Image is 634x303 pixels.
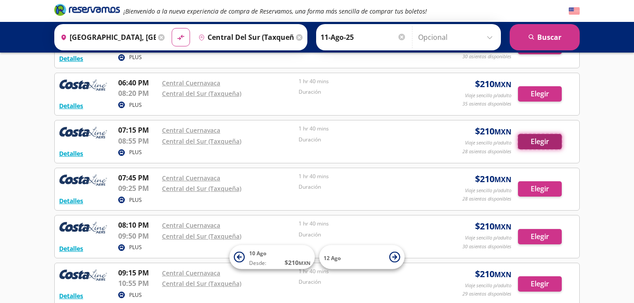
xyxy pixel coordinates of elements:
p: 1 hr 40 mins [299,78,431,85]
em: ¡Bienvenido a la nueva experiencia de compra de Reservamos, una forma más sencilla de comprar tus... [123,7,427,15]
p: Duración [299,183,431,191]
img: RESERVAMOS [59,173,107,190]
small: MXN [494,175,511,184]
p: Viaje sencillo p/adulto [465,187,511,194]
a: Central del Sur (Taxqueña) [162,232,241,240]
p: 1 hr 40 mins [299,268,431,275]
p: PLUS [129,196,142,204]
button: Detalles [59,244,83,253]
button: Elegir [518,276,562,292]
p: PLUS [129,53,142,61]
p: PLUS [129,243,142,251]
span: $ 210 [475,125,511,138]
span: 10 Ago [249,250,266,257]
button: Elegir [518,181,562,197]
p: 07:45 PM [118,173,158,183]
img: RESERVAMOS [59,268,107,285]
input: Elegir Fecha [321,26,406,48]
p: 10:55 PM [118,278,158,289]
button: Detalles [59,291,83,300]
p: PLUS [129,101,142,109]
a: Central del Sur (Taxqueña) [162,137,241,145]
input: Opcional [418,26,497,48]
span: 12 Ago [324,254,341,261]
p: 09:15 PM [118,268,158,278]
a: Central Cuernavaca [162,126,220,134]
p: Duración [299,136,431,144]
small: MXN [494,270,511,279]
input: Buscar Origen [57,26,156,48]
img: RESERVAMOS [59,220,107,237]
a: Central del Sur (Taxqueña) [162,89,241,98]
input: Buscar Destino [195,26,294,48]
p: Viaje sencillo p/adulto [465,282,511,289]
p: 08:55 PM [118,136,158,146]
button: Buscar [510,24,580,50]
button: 12 Ago [319,245,405,269]
p: 1 hr 40 mins [299,173,431,180]
span: Desde: [249,259,266,267]
span: $ 210 [475,173,511,186]
img: RESERVAMOS [59,78,107,95]
p: 07:15 PM [118,125,158,135]
p: 29 asientos disponibles [462,290,511,298]
p: PLUS [129,291,142,299]
p: 30 asientos disponibles [462,53,511,60]
button: Elegir [518,86,562,102]
a: Brand Logo [54,3,120,19]
p: 1 hr 40 mins [299,125,431,133]
button: Detalles [59,196,83,205]
i: Brand Logo [54,3,120,16]
p: PLUS [129,148,142,156]
p: Duración [299,278,431,286]
small: MXN [494,80,511,89]
p: 08:20 PM [118,88,158,99]
p: 06:40 PM [118,78,158,88]
p: 09:25 PM [118,183,158,194]
a: Central Cuernavaca [162,221,220,229]
small: MXN [299,260,310,266]
p: 30 asientos disponibles [462,243,511,250]
p: Viaje sencillo p/adulto [465,234,511,242]
p: 1 hr 40 mins [299,220,431,228]
p: Viaje sencillo p/adulto [465,139,511,147]
button: Detalles [59,101,83,110]
img: RESERVAMOS [59,125,107,142]
button: Elegir [518,134,562,149]
p: Viaje sencillo p/adulto [465,92,511,99]
p: 28 asientos disponibles [462,148,511,155]
a: Central Cuernavaca [162,174,220,182]
span: $ 210 [475,268,511,281]
p: 09:50 PM [118,231,158,241]
p: 28 asientos disponibles [462,195,511,203]
p: Duración [299,231,431,239]
button: 10 AgoDesde:$210MXN [229,245,315,269]
button: Detalles [59,54,83,63]
button: Detalles [59,149,83,158]
p: 35 asientos disponibles [462,100,511,108]
button: Elegir [518,229,562,244]
small: MXN [494,222,511,232]
a: Central Cuernavaca [162,79,220,87]
span: $ 210 [475,220,511,233]
a: Central Cuernavaca [162,269,220,277]
small: MXN [494,127,511,137]
p: Duración [299,88,431,96]
button: English [569,6,580,17]
span: $ 210 [475,78,511,91]
a: Central del Sur (Taxqueña) [162,184,241,193]
span: $ 210 [285,258,310,267]
a: Central del Sur (Taxqueña) [162,279,241,288]
p: 08:10 PM [118,220,158,230]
